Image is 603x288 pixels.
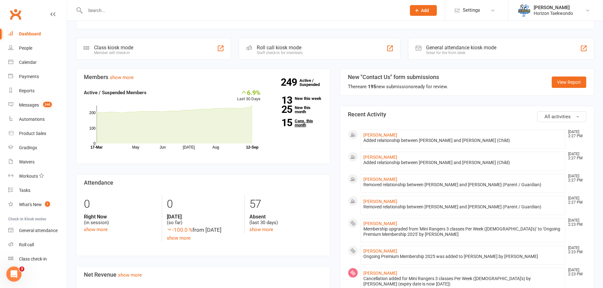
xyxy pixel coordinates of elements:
strong: Right Now [84,214,157,220]
a: show more [167,235,191,241]
div: Payments [19,74,39,79]
div: Calendar [19,60,37,65]
a: show more [118,272,142,278]
iframe: Intercom live chat [6,267,22,282]
div: 0 [167,195,240,214]
div: Great for the front desk [426,51,496,55]
span: Settings [463,3,480,17]
div: There are new submissions ready for review. [348,83,448,90]
a: Workouts [8,169,67,183]
time: [DATE] 2:27 PM [565,152,586,160]
img: thumb_image1625461565.png [518,4,531,17]
a: General attendance kiosk mode [8,224,67,238]
input: Search... [83,6,402,15]
div: People [19,46,32,51]
time: [DATE] 2:27 PM [565,196,586,205]
span: -100.0 % [167,227,192,233]
time: [DATE] 2:23 PM [565,218,586,227]
div: Reports [19,88,35,93]
a: Gradings [8,141,67,155]
div: Gradings [19,145,37,150]
a: Payments [8,70,67,84]
div: Cancellation added for Mini Rangers 3 classes Per Week ([DEMOGRAPHIC_DATA]'s) by [PERSON_NAME] (e... [363,276,563,287]
a: 13New this week [270,96,323,101]
div: Workouts [19,174,38,179]
h3: Recent Activity [348,111,587,118]
a: Clubworx [8,6,23,22]
div: General attendance kiosk mode [426,45,496,51]
div: Class check-in [19,256,47,261]
h3: Net Revenue [84,272,323,278]
div: Messages [19,102,39,107]
div: Horizon Taekwondo [534,10,573,16]
a: Tasks [8,183,67,198]
div: Removed relationship between [PERSON_NAME] and [PERSON_NAME] (Parent / Guardian) [363,182,563,187]
a: 249Active / Suspended [299,74,327,91]
span: 3 [19,267,24,272]
strong: Active / Suspended Members [84,90,147,95]
div: Last 30 Days [237,89,261,102]
time: [DATE] 2:27 PM [565,174,586,182]
button: All activities [537,111,586,122]
a: Product Sales [8,126,67,141]
a: [PERSON_NAME] [363,221,397,226]
div: Product Sales [19,131,46,136]
a: Automations [8,112,67,126]
h3: Members [84,74,323,80]
a: Waivers [8,155,67,169]
strong: 249 [281,77,299,87]
div: [PERSON_NAME] [534,5,573,10]
a: [PERSON_NAME] [363,132,397,138]
a: Reports [8,84,67,98]
span: All activities [544,114,571,119]
button: Add [410,5,437,16]
a: show more [249,227,273,232]
div: 6.9% [237,89,261,96]
a: Roll call [8,238,67,252]
span: 240 [43,102,52,107]
div: (last 30 days) [249,214,322,226]
h3: Attendance [84,180,323,186]
a: [PERSON_NAME] [363,248,397,254]
time: [DATE] 2:23 PM [565,246,586,254]
div: Member self check-in [94,51,133,55]
a: People [8,41,67,55]
span: 1 [45,201,50,207]
div: Added relationship between [PERSON_NAME] and [PERSON_NAME] (Child) [363,138,563,143]
a: Messages 240 [8,98,67,112]
a: Dashboard [8,27,67,41]
span: Add [421,8,429,13]
strong: 13 [270,95,292,105]
a: [PERSON_NAME] [363,199,397,204]
a: Class kiosk mode [8,252,67,266]
div: (so far) [167,214,240,226]
strong: 195 [368,84,376,89]
a: [PERSON_NAME] [363,177,397,182]
div: from [DATE] [167,226,240,234]
div: Class kiosk mode [94,45,133,51]
div: Automations [19,117,45,122]
a: View Report [552,77,586,88]
time: [DATE] 2:23 PM [565,268,586,276]
a: Calendar [8,55,67,70]
div: Dashboard [19,31,41,36]
h3: New "Contact Us" form submissions [348,74,448,80]
strong: 25 [270,105,292,114]
a: [PERSON_NAME] [363,271,397,276]
a: show more [84,227,108,232]
div: Removed relationship between [PERSON_NAME] and [PERSON_NAME] (Parent / Guardian) [363,204,563,210]
div: Membership upgraded from 'Mini Rangers 3 classes Per Week ([DEMOGRAPHIC_DATA]'s)' to 'Ongoing Pre... [363,226,563,237]
div: Tasks [19,188,30,193]
a: 25New this month [270,106,323,114]
a: What's New1 [8,198,67,212]
strong: [DATE] [167,214,240,220]
a: show more [110,75,134,80]
div: Roll call [19,242,34,247]
div: Staff check-in for members [257,51,303,55]
time: [DATE] 2:27 PM [565,130,586,138]
div: 57 [249,195,322,214]
div: What's New [19,202,42,207]
a: [PERSON_NAME] [363,155,397,160]
strong: Absent [249,214,322,220]
strong: 15 [270,118,292,127]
